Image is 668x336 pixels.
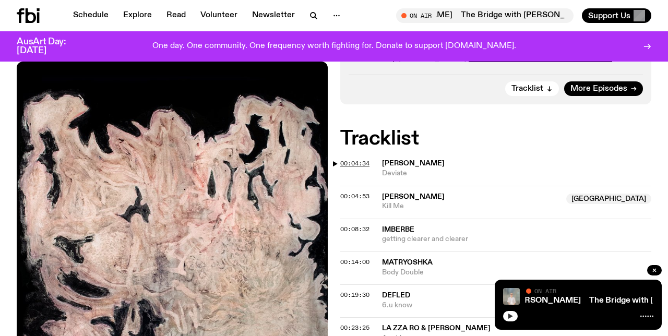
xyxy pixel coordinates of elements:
span: 00:04:34 [340,159,369,167]
a: Newsletter [246,8,301,23]
span: Support Us [588,11,630,20]
span: 6.u know [382,301,651,310]
button: 00:19:30 [340,292,369,298]
span: 00:04:53 [340,192,369,200]
span: 00:08:32 [340,225,369,233]
span: On Air [534,287,556,294]
span: Deviate [382,169,651,178]
button: 00:04:34 [340,161,369,166]
span: More Episodes [570,85,627,93]
span: La Zza Ro & [PERSON_NAME] [382,325,491,332]
button: 00:04:53 [340,194,369,199]
span: Tracklist [511,85,543,93]
span: 00:14:00 [340,258,369,266]
button: 00:23:25 [340,325,369,331]
button: Tracklist [505,81,559,96]
span: Imberbe [382,226,414,233]
a: Volunteer [194,8,244,23]
a: Schedule [67,8,115,23]
a: Explore [117,8,158,23]
span: Kill Me [382,201,560,211]
span: [PERSON_NAME] [382,160,445,167]
span: [PERSON_NAME] [382,193,445,200]
button: 00:08:32 [340,226,369,232]
a: The Bridge with [PERSON_NAME] [450,296,581,305]
span: [GEOGRAPHIC_DATA] [566,194,651,204]
span: Body Double [382,268,651,278]
span: defled [382,292,410,299]
span: 00:19:30 [340,291,369,299]
a: More Episodes [564,81,643,96]
h3: AusArt Day: [DATE] [17,38,83,55]
span: getting clearer and clearer [382,234,651,244]
button: Support Us [582,8,651,23]
a: Read [160,8,192,23]
span: 00:23:25 [340,323,369,332]
button: On AirThe Bridge with [PERSON_NAME]The Bridge with [PERSON_NAME] [396,8,574,23]
span: Matryoshka [382,259,433,266]
button: 00:14:00 [340,259,369,265]
p: One day. One community. One frequency worth fighting for. Donate to support [DOMAIN_NAME]. [152,42,516,51]
h2: Tracklist [340,129,651,148]
img: Mara stands in front of a frosted glass wall wearing a cream coloured t-shirt and black glasses. ... [503,288,520,305]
